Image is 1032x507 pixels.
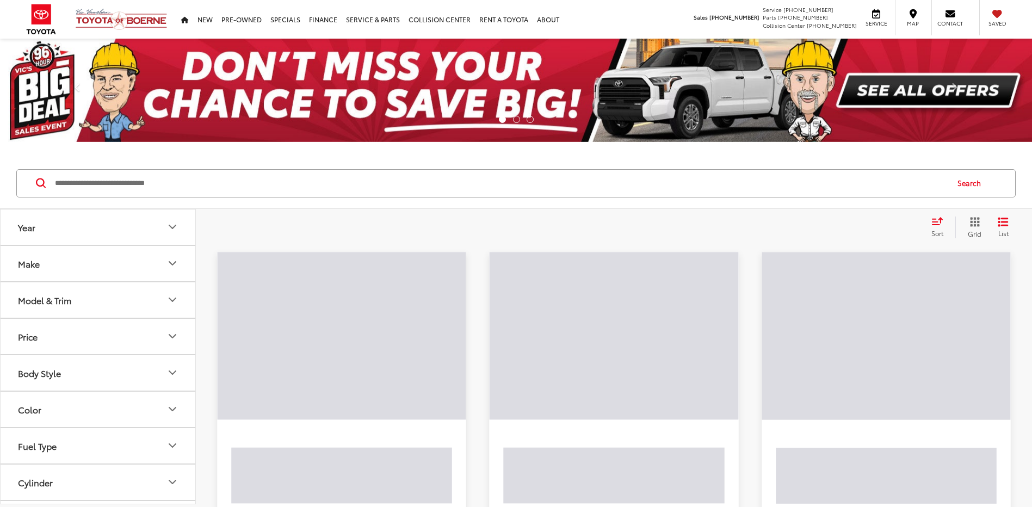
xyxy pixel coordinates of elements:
[75,8,168,30] img: Vic Vaughan Toyota of Boerne
[1,319,196,354] button: PricePrice
[166,293,179,306] div: Model & Trim
[18,441,57,451] div: Fuel Type
[1,246,196,281] button: MakeMake
[955,217,990,238] button: Grid View
[1,209,196,245] button: YearYear
[901,20,925,27] span: Map
[968,229,981,238] span: Grid
[783,5,833,14] span: [PHONE_NUMBER]
[18,404,41,415] div: Color
[1,282,196,318] button: Model & TrimModel & Trim
[709,13,759,21] span: [PHONE_NUMBER]
[947,170,997,197] button: Search
[166,220,179,233] div: Year
[166,257,179,270] div: Make
[18,331,38,342] div: Price
[166,366,179,379] div: Body Style
[54,170,947,196] input: Search by Make, Model, or Keyword
[931,228,943,238] span: Sort
[18,295,71,305] div: Model & Trim
[985,20,1009,27] span: Saved
[1,392,196,427] button: ColorColor
[166,439,179,452] div: Fuel Type
[1,465,196,500] button: CylinderCylinder
[1,355,196,391] button: Body StyleBody Style
[763,5,782,14] span: Service
[18,368,61,378] div: Body Style
[778,13,828,21] span: [PHONE_NUMBER]
[998,228,1009,238] span: List
[763,21,805,29] span: Collision Center
[166,475,179,489] div: Cylinder
[18,477,53,487] div: Cylinder
[166,403,179,416] div: Color
[166,330,179,343] div: Price
[807,21,857,29] span: [PHONE_NUMBER]
[990,217,1017,238] button: List View
[1,428,196,463] button: Fuel TypeFuel Type
[864,20,888,27] span: Service
[926,217,955,238] button: Select sort value
[18,258,40,269] div: Make
[937,20,963,27] span: Contact
[763,13,776,21] span: Parts
[18,222,35,232] div: Year
[694,13,708,21] span: Sales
